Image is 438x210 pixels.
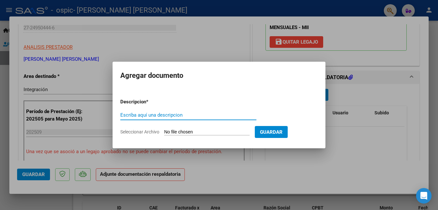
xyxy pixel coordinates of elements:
[120,69,318,82] h2: Agregar documento
[255,126,288,138] button: Guardar
[260,129,283,135] span: Guardar
[120,129,159,134] span: Seleccionar Archivo
[120,98,180,106] p: Descripcion
[416,188,432,204] div: Open Intercom Messenger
